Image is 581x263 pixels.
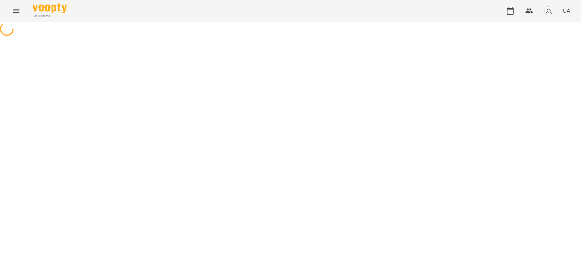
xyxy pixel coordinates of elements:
[544,6,553,16] img: avatar_s.png
[560,4,573,17] button: UA
[563,7,570,14] span: UA
[33,14,67,18] span: For Business
[33,3,67,13] img: Voopty Logo
[8,3,25,19] button: Menu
